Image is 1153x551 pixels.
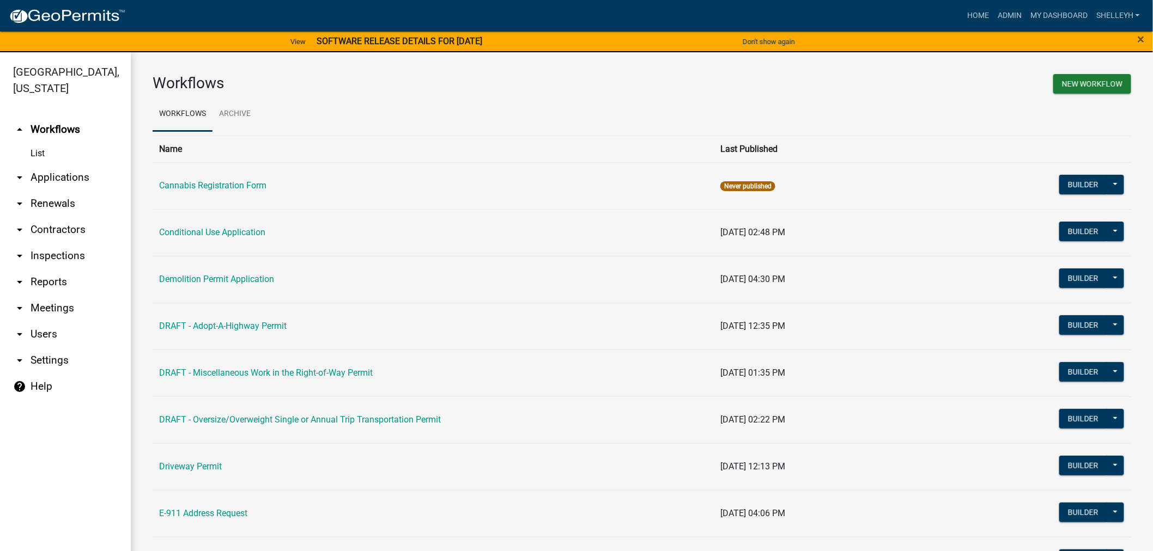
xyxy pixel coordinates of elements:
[720,461,785,472] span: [DATE] 12:13 PM
[720,227,785,237] span: [DATE] 02:48 PM
[993,5,1026,26] a: Admin
[1059,409,1107,428] button: Builder
[1059,503,1107,522] button: Builder
[714,136,981,162] th: Last Published
[13,249,26,262] i: arrow_drop_down
[1059,268,1107,288] button: Builder
[738,33,799,51] button: Don't show again
[1053,74,1131,94] button: New Workflow
[159,508,247,518] a: E-911 Address Request
[159,321,287,331] a: DRAFT - Adopt-A-Highway Permit
[13,380,26,393] i: help
[720,274,785,284] span: [DATE] 04:30 PM
[159,227,265,237] a: Conditional Use Application
[153,74,634,93] h3: Workflows
[213,97,257,132] a: Archive
[1092,5,1144,26] a: shelleyh
[159,461,222,472] a: Driveway Permit
[1138,32,1145,47] span: ×
[159,414,441,425] a: DRAFT - Oversize/Overweight Single or Annual Trip Transportation Permit
[13,123,26,136] i: arrow_drop_up
[13,302,26,315] i: arrow_drop_down
[159,274,274,284] a: Demolition Permit Application
[13,197,26,210] i: arrow_drop_down
[1059,222,1107,241] button: Builder
[153,97,213,132] a: Workflows
[159,180,266,191] a: Cannabis Registration Form
[317,36,482,46] strong: SOFTWARE RELEASE DETAILS FOR [DATE]
[159,368,373,378] a: DRAFT - Miscellaneous Work in the Right-of-Way Permit
[13,171,26,184] i: arrow_drop_down
[720,181,775,191] span: Never published
[13,275,26,289] i: arrow_drop_down
[1059,315,1107,335] button: Builder
[1138,33,1145,46] button: Close
[720,321,785,331] span: [DATE] 12:35 PM
[720,508,785,518] span: [DATE] 04:06 PM
[13,328,26,341] i: arrow_drop_down
[13,223,26,236] i: arrow_drop_down
[720,414,785,425] span: [DATE] 02:22 PM
[1059,362,1107,382] button: Builder
[1059,456,1107,475] button: Builder
[963,5,993,26] a: Home
[153,136,714,162] th: Name
[720,368,785,378] span: [DATE] 01:35 PM
[13,354,26,367] i: arrow_drop_down
[1059,175,1107,194] button: Builder
[1026,5,1092,26] a: My Dashboard
[286,33,310,51] a: View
